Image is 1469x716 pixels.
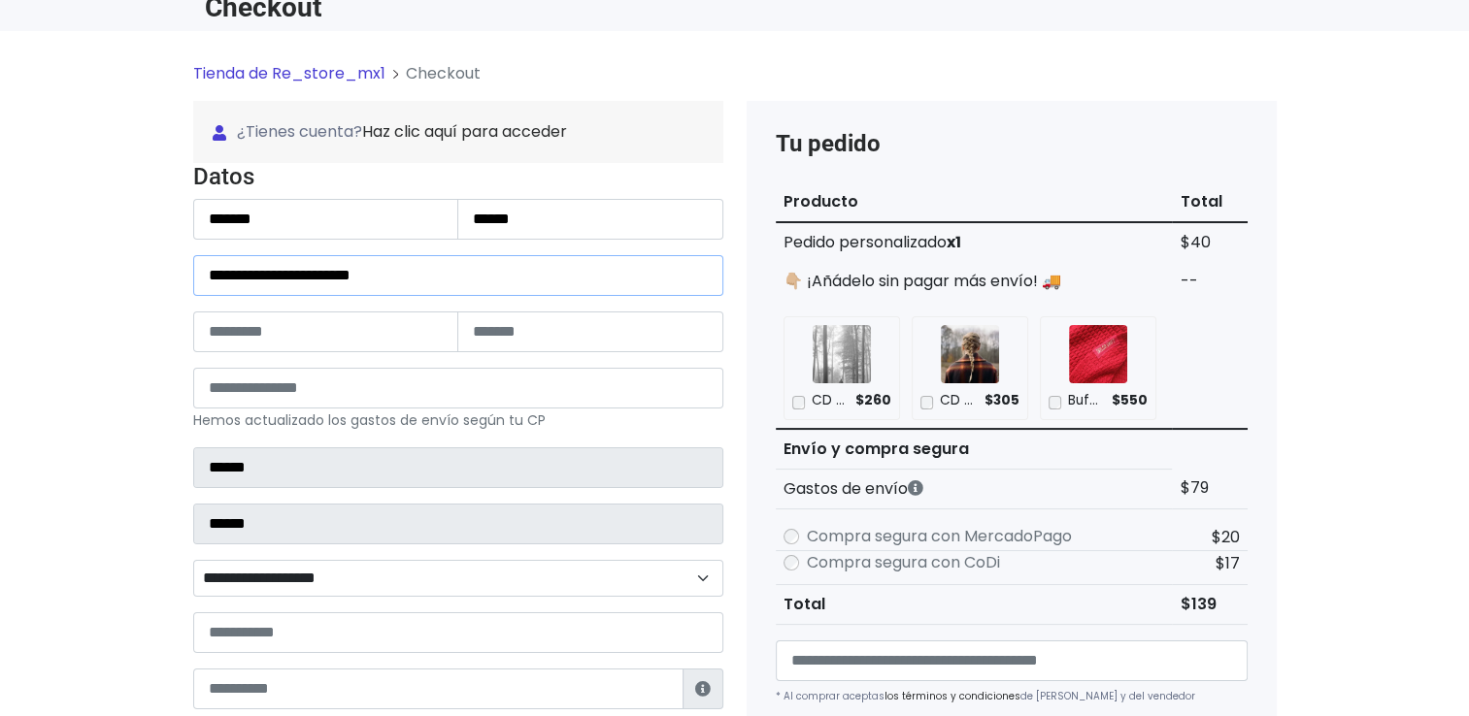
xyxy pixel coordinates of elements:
[807,525,1072,548] label: Compra segura con MercadoPago
[193,410,546,430] small: Hemos actualizado los gastos de envío según tu CP
[811,391,849,410] p: CD Folklore
[939,391,978,410] p: CD Evermore de Taylor Swift
[776,584,1173,624] th: Total
[776,182,1173,222] th: Producto
[855,391,891,410] span: $260
[1172,222,1247,262] td: $40
[776,262,1173,301] td: 👇🏼 ¡Añádelo sin pagar más envío! 🚚
[947,231,961,253] strong: x1
[193,62,1277,101] nav: breadcrumb
[1069,325,1127,383] img: Bufanda Red Taylor Swift
[1112,391,1148,410] span: $550
[1067,391,1105,410] p: Bufanda Red Taylor Swift
[1216,552,1240,574] span: $17
[385,62,481,85] li: Checkout
[1172,262,1247,301] td: --
[362,120,567,143] a: Haz clic aquí para acceder
[1172,584,1247,624] td: $139
[941,325,999,383] img: CD Evermore de Taylor Swift
[776,429,1173,470] th: Envío y compra segura
[807,551,1000,574] label: Compra segura con CoDi
[776,469,1173,508] th: Gastos de envío
[885,689,1020,703] a: los términos y condiciones
[776,222,1173,262] td: Pedido personalizado
[813,325,871,383] img: CD Folklore
[695,681,711,697] i: Estafeta lo usará para ponerse en contacto en caso de tener algún problema con el envío
[1172,182,1247,222] th: Total
[193,163,723,191] h4: Datos
[213,120,704,144] span: ¿Tienes cuenta?
[1172,469,1247,508] td: $79
[776,130,1248,158] h4: Tu pedido
[193,62,385,84] a: Tienda de Re_store_mx1
[908,480,923,496] i: Los gastos de envío dependen de códigos postales. ¡Te puedes llevar más productos en un solo envío !
[776,689,1248,703] p: * Al comprar aceptas de [PERSON_NAME] y del vendedor
[1212,526,1240,548] span: $20
[985,391,1019,410] span: $305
